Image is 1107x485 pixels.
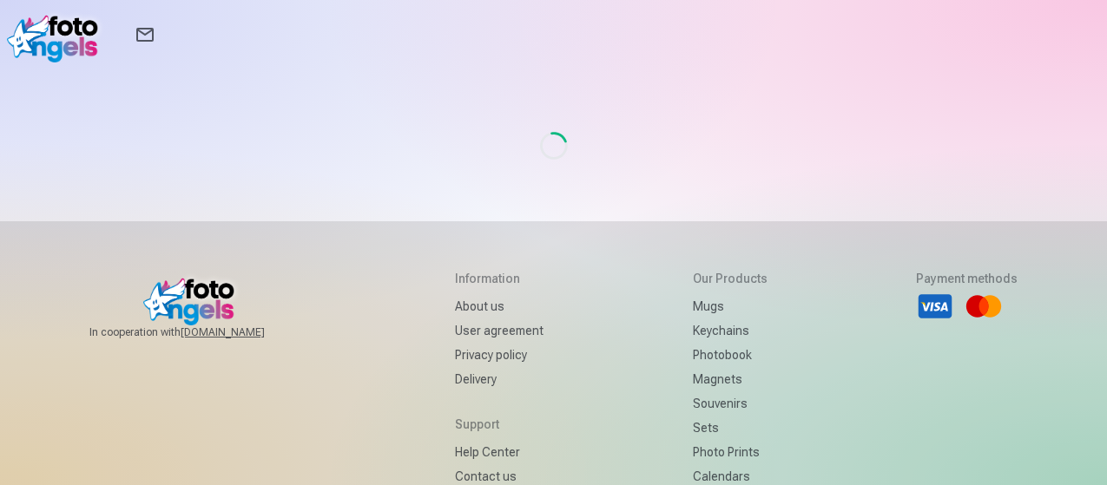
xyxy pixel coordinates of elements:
[89,325,306,339] span: In cooperation with
[693,343,768,367] a: Photobook
[455,294,544,318] a: About us
[965,287,1003,325] li: Mastercard
[7,7,107,62] img: /v1
[455,270,544,287] h5: Information
[455,343,544,367] a: Privacy policy
[916,270,1018,287] h5: Payment methods
[693,270,768,287] h5: Our products
[455,440,544,464] a: Help Center
[916,287,954,325] li: Visa
[693,391,768,416] a: Souvenirs
[693,416,768,440] a: Sets
[693,367,768,391] a: Magnets
[455,318,544,343] a: User agreement
[455,416,544,433] h5: Support
[181,325,306,339] a: [DOMAIN_NAME]
[693,294,768,318] a: Mugs
[693,440,768,464] a: Photo prints
[455,367,544,391] a: Delivery
[693,318,768,343] a: Keychains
